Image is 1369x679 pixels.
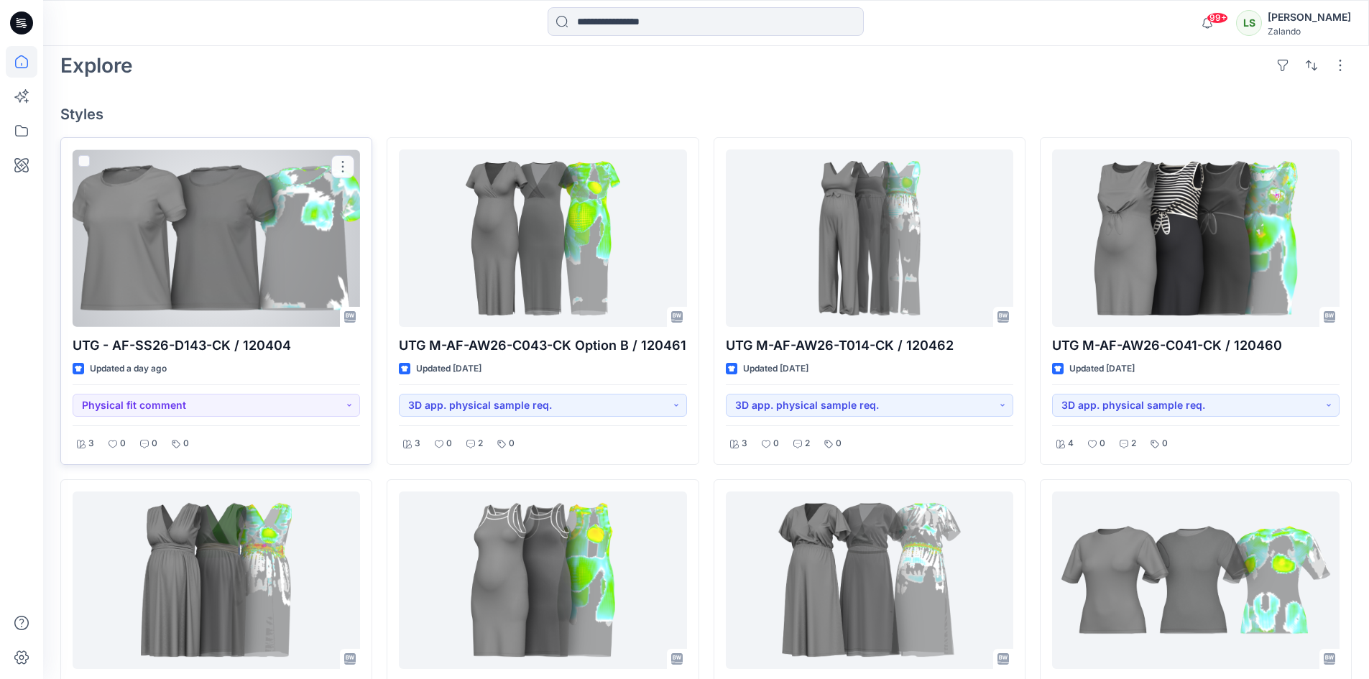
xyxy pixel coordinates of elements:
p: 0 [120,436,126,451]
a: UTG M-AF-AW26-T014-CK / 120462 [726,149,1013,327]
p: UTG M-AF-AW26-C041-CK / 120460 [1052,336,1340,356]
p: 3 [88,436,94,451]
a: UTG M-AF-AW26-C041-CK / 120460 [1052,149,1340,327]
p: 0 [773,436,779,451]
p: 0 [509,436,515,451]
p: 0 [1100,436,1105,451]
p: 3 [415,436,420,451]
p: UTG M-AF-AW26-T014-CK / 120462 [726,336,1013,356]
div: Zalando [1268,26,1351,37]
p: Updated [DATE] [1069,361,1135,377]
a: UTG M-AF-AW26-C042-CK / 120463 [399,491,686,669]
span: 99+ [1207,12,1228,24]
p: Updated a day ago [90,361,167,377]
a: UTG - AF-SS26-D143-CK / 120404 [73,149,360,327]
div: [PERSON_NAME] [1268,9,1351,26]
p: 0 [183,436,189,451]
a: UTG - AF-AW26-D003-CK / 120433 [1052,491,1340,669]
p: 4 [1068,436,1074,451]
p: 0 [446,436,452,451]
p: 0 [1162,436,1168,451]
p: 3 [742,436,747,451]
h2: Explore [60,54,133,77]
p: 2 [1131,436,1136,451]
a: M-AF-AW26-C043-CK / 120466 [726,491,1013,669]
p: 2 [805,436,810,451]
p: 0 [152,436,157,451]
h4: Styles [60,106,1352,123]
p: 0 [836,436,842,451]
p: Updated [DATE] [743,361,808,377]
p: 2 [478,436,483,451]
p: Updated [DATE] [416,361,481,377]
div: LS [1236,10,1262,36]
p: UTG M-AF-AW26-C043-CK Option B / 120461 [399,336,686,356]
p: UTG - AF-SS26-D143-CK / 120404 [73,336,360,356]
a: UTG M-AF-AW26-C043-CK Option B / 120461 [399,149,686,327]
a: UTG M-AF-AW26-C045-CK / 120465 [73,491,360,669]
